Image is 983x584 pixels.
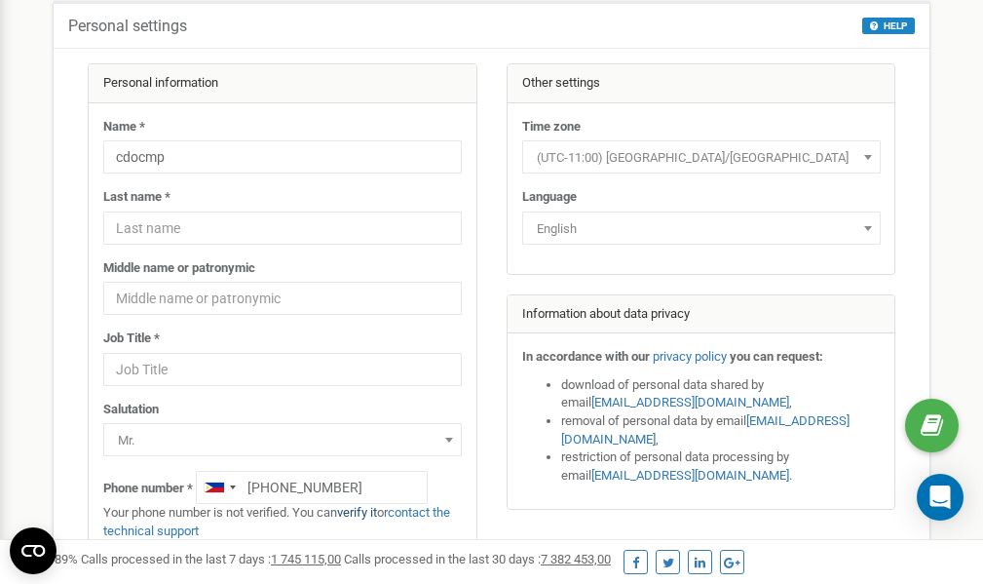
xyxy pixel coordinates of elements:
[103,504,462,540] p: Your phone number is not verified. You can or
[196,471,428,504] input: +1-800-555-55-55
[522,140,881,174] span: (UTC-11:00) Pacific/Midway
[344,552,611,566] span: Calls processed in the last 30 days :
[103,140,462,174] input: Name
[103,330,160,348] label: Job Title *
[522,118,581,136] label: Time zone
[561,376,881,412] li: download of personal data shared by email ,
[522,188,577,207] label: Language
[522,212,881,245] span: English
[653,349,727,364] a: privacy policy
[103,118,145,136] label: Name *
[103,212,462,245] input: Last name
[862,18,915,34] button: HELP
[103,505,450,538] a: contact the technical support
[103,423,462,456] span: Mr.
[271,552,341,566] u: 1 745 115,00
[68,18,187,35] h5: Personal settings
[561,448,881,485] li: restriction of personal data processing by email .
[541,552,611,566] u: 7 382 453,00
[89,64,476,103] div: Personal information
[103,480,193,498] label: Phone number *
[529,215,874,243] span: English
[103,188,170,207] label: Last name *
[529,144,874,172] span: (UTC-11:00) Pacific/Midway
[103,282,462,315] input: Middle name or patronymic
[103,353,462,386] input: Job Title
[591,468,789,483] a: [EMAIL_ADDRESS][DOMAIN_NAME]
[103,259,255,278] label: Middle name or patronymic
[917,474,964,521] div: Open Intercom Messenger
[337,505,377,520] a: verify it
[197,472,242,503] div: Telephone country code
[110,427,455,454] span: Mr.
[10,527,57,574] button: Open CMP widget
[508,64,895,103] div: Other settings
[103,401,159,419] label: Salutation
[591,395,789,409] a: [EMAIL_ADDRESS][DOMAIN_NAME]
[730,349,823,364] strong: you can request:
[508,295,895,334] div: Information about data privacy
[522,349,650,364] strong: In accordance with our
[81,552,341,566] span: Calls processed in the last 7 days :
[561,413,850,447] a: [EMAIL_ADDRESS][DOMAIN_NAME]
[561,412,881,448] li: removal of personal data by email ,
